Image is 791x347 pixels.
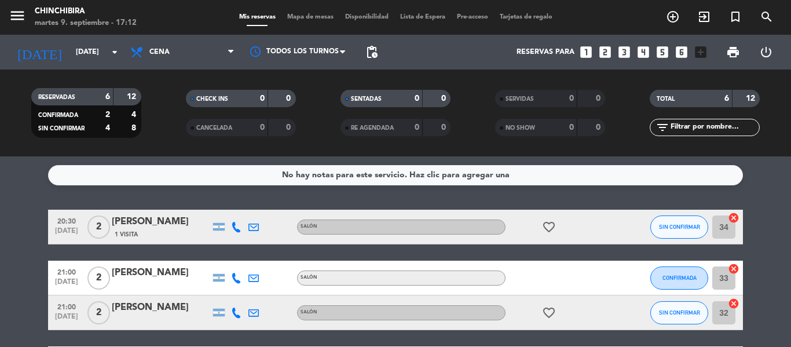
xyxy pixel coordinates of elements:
span: SIN CONFIRMAR [659,309,700,316]
i: cancel [728,212,739,224]
span: SIN CONFIRMAR [38,126,85,132]
i: looks_3 [617,45,632,60]
span: 2 [87,301,110,324]
i: looks_5 [655,45,670,60]
span: CONFIRMADA [662,275,697,281]
span: pending_actions [365,45,379,59]
span: 21:00 [52,299,81,313]
span: [DATE] [52,313,81,326]
i: cancel [728,298,739,309]
span: TOTAL [657,96,675,102]
strong: 0 [441,123,448,132]
input: Filtrar por nombre... [669,121,759,134]
i: filter_list [655,120,669,134]
span: NO SHOW [506,125,535,131]
strong: 0 [415,94,419,103]
strong: 0 [569,123,574,132]
span: Mis reservas [233,14,281,20]
i: exit_to_app [697,10,711,24]
span: Cena [149,48,170,56]
span: SALÓN [301,275,317,280]
i: add_box [693,45,708,60]
span: RE AGENDADA [351,125,394,131]
i: [DATE] [9,39,70,65]
span: Disponibilidad [339,14,394,20]
button: SIN CONFIRMAR [650,215,708,239]
strong: 0 [596,123,603,132]
span: 2 [87,266,110,290]
strong: 4 [105,124,110,132]
strong: 6 [105,93,110,101]
button: SIN CONFIRMAR [650,301,708,324]
i: search [760,10,774,24]
strong: 0 [286,123,293,132]
i: power_settings_new [759,45,773,59]
span: [DATE] [52,227,81,240]
i: cancel [728,263,739,275]
strong: 0 [260,94,265,103]
i: looks_one [578,45,594,60]
strong: 0 [286,94,293,103]
span: SALÓN [301,224,317,229]
i: favorite_border [542,306,556,320]
i: looks_6 [674,45,689,60]
i: looks_4 [636,45,651,60]
span: 1 Visita [115,230,138,239]
i: arrow_drop_down [108,45,122,59]
i: add_circle_outline [666,10,680,24]
span: CANCELADA [196,125,232,131]
span: 21:00 [52,265,81,278]
span: [DATE] [52,278,81,291]
div: LOG OUT [749,35,782,70]
span: RESERVADAS [38,94,75,100]
i: looks_two [598,45,613,60]
div: [PERSON_NAME] [112,300,210,315]
strong: 0 [596,94,603,103]
strong: 0 [441,94,448,103]
span: 2 [87,215,110,239]
span: Lista de Espera [394,14,451,20]
i: menu [9,7,26,24]
strong: 2 [105,111,110,119]
strong: 12 [746,94,757,103]
span: Mapa de mesas [281,14,339,20]
span: print [726,45,740,59]
strong: 12 [127,93,138,101]
span: 20:30 [52,214,81,227]
strong: 6 [724,94,729,103]
span: SALÓN [301,310,317,315]
span: CONFIRMADA [38,112,78,118]
div: [PERSON_NAME] [112,265,210,280]
span: SERVIDAS [506,96,534,102]
span: CHECK INS [196,96,228,102]
button: menu [9,7,26,28]
button: CONFIRMADA [650,266,708,290]
strong: 0 [569,94,574,103]
div: Chinchibira [35,6,137,17]
span: Reservas para [517,48,574,56]
div: [PERSON_NAME] [112,214,210,229]
strong: 4 [131,111,138,119]
div: No hay notas para este servicio. Haz clic para agregar una [282,169,510,182]
span: Pre-acceso [451,14,494,20]
i: favorite_border [542,220,556,234]
strong: 0 [260,123,265,132]
span: SIN CONFIRMAR [659,224,700,230]
span: Tarjetas de regalo [494,14,558,20]
span: SENTADAS [351,96,382,102]
strong: 8 [131,124,138,132]
div: martes 9. septiembre - 17:12 [35,17,137,29]
strong: 0 [415,123,419,132]
i: turned_in_not [728,10,742,24]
